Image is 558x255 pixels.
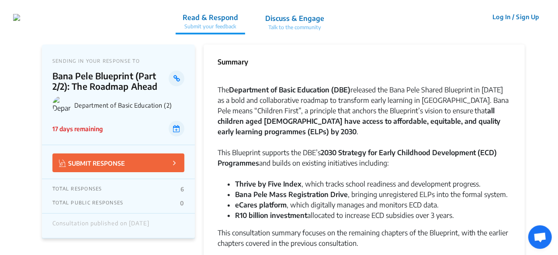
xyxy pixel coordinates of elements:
p: 17 days remaining [52,124,103,133]
p: Bana Pele Blueprint (Part 2/2): The Roadmap Ahead [52,71,169,92]
p: 6 [180,186,184,193]
strong: investment [270,211,307,220]
p: TOTAL PUBLIC RESPONSES [52,200,124,207]
strong: eCares platform [235,201,287,209]
img: Department of Basic Education (2) logo [52,96,71,114]
li: , which digitally manages and monitors ECD data. [235,200,511,210]
p: Discuss & Engage [265,13,324,24]
li: , bringing unregistered ELPs into the formal system. [235,189,511,200]
button: SUBMIT RESPONSE [52,153,184,172]
div: Open chat [528,225,552,249]
strong: all children aged [DEMOGRAPHIC_DATA] have access to affordable, equitable, and quality early lear... [218,106,501,136]
p: Read & Respond [183,12,238,23]
p: Talk to the community [265,24,324,31]
p: Summary [218,57,248,67]
p: Department of Basic Education (2) [74,102,184,109]
img: 2wffpoq67yek4o5dgscb6nza9j7d [13,14,20,21]
p: SUBMIT RESPONSE [59,158,125,168]
p: TOTAL RESPONSES [52,186,102,193]
strong: Bana Pele Mass Registration Drive [235,190,348,199]
li: allocated to increase ECD subsidies over 3 years. [235,210,511,221]
li: , which tracks school readiness and development progress. [235,179,511,189]
img: Vector.jpg [59,160,66,167]
div: This Blueprint supports the DBE’s and builds on existing initiatives including: [218,147,511,179]
p: SENDING IN YOUR RESPONSE TO [52,58,184,64]
strong: 2030 Strategy for Early Childhood Development (ECD) Programmes [218,148,497,167]
strong: Department of Basic Education (DBE) [229,85,350,94]
div: Consultation published on [DATE] [52,220,149,231]
p: Submit your feedback [183,23,238,31]
div: The released the Bana Pele Shared Blueprint in [DATE] as a bold and collaborative roadmap to tran... [218,85,511,147]
p: 0 [180,200,184,207]
strong: R10 billion [235,211,268,220]
button: Log In / Sign Up [487,10,545,24]
strong: Thrive by Five Index [235,180,302,188]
